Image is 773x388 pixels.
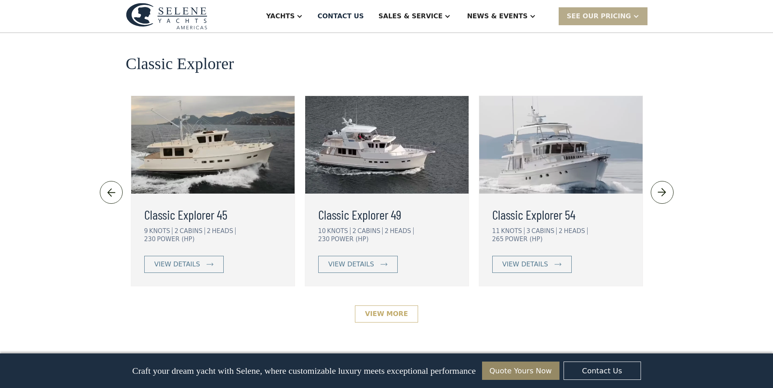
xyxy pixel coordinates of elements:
[352,227,357,235] div: 2
[564,362,641,380] a: Contact Us
[144,235,156,243] div: 230
[505,235,542,243] div: POWER (HP)
[357,227,383,235] div: CABINS
[531,227,557,235] div: CABINS
[328,259,374,269] div: view details
[502,259,548,269] div: view details
[144,205,282,224] a: Classic Explorer 45
[492,256,572,273] a: view details
[555,263,562,266] img: icon
[526,227,531,235] div: 3
[492,235,504,243] div: 265
[207,263,214,266] img: icon
[318,235,330,243] div: 230
[559,227,563,235] div: 2
[126,55,234,73] h2: Classic Explorer
[559,7,647,25] div: SEE Our Pricing
[144,256,224,273] a: view details
[132,366,476,376] p: Craft your dream yacht with Selene, where customizable luxury meets exceptional performance
[327,227,350,235] div: KNOTS
[355,305,418,323] a: View More
[564,227,588,235] div: HEADS
[144,227,148,235] div: 9
[567,11,631,21] div: SEE Our Pricing
[655,186,669,199] img: icon
[126,3,207,29] img: logo
[266,11,295,21] div: Yachts
[318,256,398,273] a: view details
[318,227,326,235] div: 10
[331,235,368,243] div: POWER (HP)
[157,235,194,243] div: POWER (HP)
[154,259,200,269] div: view details
[104,186,118,199] img: icon
[305,96,469,194] img: long range motor yachts
[501,227,524,235] div: KNOTS
[385,227,389,235] div: 2
[492,205,630,224] a: Classic Explorer 54
[479,96,643,194] img: long range motor yachts
[318,205,456,224] a: Classic Explorer 49
[467,11,528,21] div: News & EVENTS
[180,227,205,235] div: CABINS
[379,11,443,21] div: Sales & Service
[174,227,178,235] div: 2
[149,227,172,235] div: KNOTS
[482,362,559,380] a: Quote Yours Now
[492,227,500,235] div: 11
[212,227,236,235] div: HEADS
[207,227,211,235] div: 2
[131,96,295,194] img: long range motor yachts
[381,263,388,266] img: icon
[317,11,364,21] div: Contact US
[390,227,414,235] div: HEADS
